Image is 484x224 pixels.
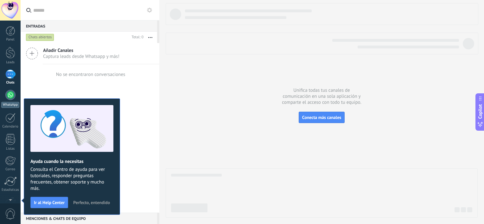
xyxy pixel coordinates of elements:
div: Menciones & Chats de equipo [21,213,157,224]
span: Consulta el Centro de ayuda para ver tutoriales, responder preguntas frecuentes, obtener soporte ... [30,166,113,192]
div: Entradas [21,20,157,32]
span: Añadir Canales [43,47,119,53]
div: No se encontraron conversaciones [56,72,125,78]
span: Captura leads desde Whatsapp y más! [43,53,119,59]
div: Panel [1,38,20,42]
div: WhatsApp [1,102,19,108]
div: Listas [1,147,20,151]
div: Chats [1,81,20,85]
button: Perfecto, entendido [70,198,113,207]
span: Copilot [477,104,483,119]
span: Conecta más canales [302,115,341,120]
span: Ir al Help Center [34,200,65,205]
h2: Ayuda cuando la necesitas [30,159,113,165]
div: Correo [1,167,20,171]
div: Chats abiertos [26,34,54,41]
div: Calendario [1,125,20,129]
div: Leads [1,60,20,65]
button: Ir al Help Center [30,197,68,208]
div: Estadísticas [1,188,20,192]
span: Perfecto, entendido [73,200,110,205]
div: Total: 0 [129,34,143,40]
button: Conecta más canales [299,112,345,123]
